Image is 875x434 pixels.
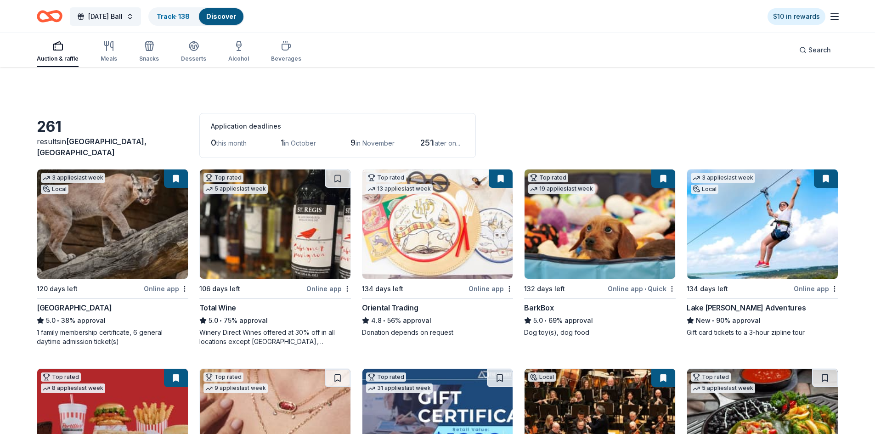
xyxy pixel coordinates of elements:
span: • [220,317,222,324]
span: 5.0 [533,315,543,326]
div: 134 days left [362,283,403,294]
div: Online app [794,283,838,294]
span: 251 [420,138,433,147]
div: Total Wine [199,302,236,313]
div: Local [691,185,718,194]
div: Top rated [203,372,243,382]
div: 3 applies last week [691,173,755,183]
div: 106 days left [199,283,240,294]
a: Image for BarkBoxTop rated19 applieslast week132 days leftOnline app•QuickBarkBox5.0•69% approval... [524,169,676,337]
span: [DATE] Ball [88,11,123,22]
div: [GEOGRAPHIC_DATA] [37,302,112,313]
div: Snacks [139,55,159,62]
div: Local [41,185,68,194]
span: in [37,137,147,157]
span: 5.0 [46,315,56,326]
button: Search [792,41,838,59]
span: [GEOGRAPHIC_DATA], [GEOGRAPHIC_DATA] [37,137,147,157]
div: 9 applies last week [203,383,268,393]
a: Image for Oriental TradingTop rated13 applieslast week134 days leftOnline appOriental Trading4.8•... [362,169,514,337]
div: 13 applies last week [366,184,433,194]
img: Image for BarkBox [525,169,675,279]
div: BarkBox [524,302,553,313]
div: 3 applies last week [41,173,105,183]
div: 90% approval [687,315,838,326]
span: 9 [350,138,356,147]
span: 5.0 [209,315,218,326]
a: Track· 138 [157,12,190,20]
span: 1 [281,138,284,147]
button: Snacks [139,37,159,67]
span: later on... [433,139,460,147]
div: Meals [101,55,117,62]
span: • [712,317,715,324]
div: Donation depends on request [362,328,514,337]
img: Image for Houston Zoo [37,169,188,279]
div: 31 applies last week [366,383,433,393]
div: Top rated [691,372,731,382]
span: 4.8 [371,315,382,326]
div: 19 applies last week [528,184,595,194]
div: 38% approval [37,315,188,326]
div: Application deadlines [211,121,464,132]
div: results [37,136,188,158]
div: Local [528,372,556,382]
div: Top rated [366,372,406,382]
div: Top rated [528,173,568,182]
button: [DATE] Ball [70,7,141,26]
a: Home [37,6,62,27]
div: Alcohol [228,55,249,62]
span: • [383,317,385,324]
div: Winery Direct Wines offered at 30% off in all locations except [GEOGRAPHIC_DATA], [GEOGRAPHIC_DAT... [199,328,351,346]
div: 5 applies last week [203,184,268,194]
img: Image for Oriental Trading [362,169,513,279]
div: 69% approval [524,315,676,326]
span: • [545,317,547,324]
div: Top rated [203,173,243,182]
div: 120 days left [37,283,78,294]
div: 1 family membership certificate, 6 general daytime admission ticket(s) [37,328,188,346]
span: New [696,315,711,326]
a: Image for Total WineTop rated5 applieslast week106 days leftOnline appTotal Wine5.0•75% approvalW... [199,169,351,346]
span: in October [284,139,316,147]
div: 261 [37,118,188,136]
button: Beverages [271,37,301,67]
button: Desserts [181,37,206,67]
div: 5 applies last week [691,383,755,393]
div: Online app [306,283,351,294]
div: Beverages [271,55,301,62]
div: Lake [PERSON_NAME] Adventures [687,302,806,313]
span: this month [216,139,247,147]
button: Meals [101,37,117,67]
button: Auction & raffle [37,37,79,67]
div: Online app [144,283,188,294]
a: Image for Lake Travis Zipline Adventures3 applieslast weekLocal134 days leftOnline appLake [PERSO... [687,169,838,337]
div: Gift card tickets to a 3-hour zipline tour [687,328,838,337]
div: Top rated [366,173,406,182]
div: Dog toy(s), dog food [524,328,676,337]
span: 0 [211,138,216,147]
img: Image for Total Wine [200,169,350,279]
div: Online app [469,283,513,294]
div: 132 days left [524,283,565,294]
a: Discover [206,12,236,20]
a: Image for Houston Zoo3 applieslast weekLocal120 days leftOnline app[GEOGRAPHIC_DATA]5.0•38% appro... [37,169,188,346]
div: 134 days left [687,283,728,294]
button: Track· 138Discover [148,7,244,26]
div: 75% approval [199,315,351,326]
span: • [57,317,59,324]
a: $10 in rewards [768,8,825,25]
div: 8 applies last week [41,383,105,393]
span: • [644,285,646,293]
div: Top rated [41,372,81,382]
img: Image for Lake Travis Zipline Adventures [687,169,838,279]
div: Oriental Trading [362,302,418,313]
div: Auction & raffle [37,55,79,62]
div: 56% approval [362,315,514,326]
div: Desserts [181,55,206,62]
span: in November [356,139,395,147]
div: Online app Quick [608,283,676,294]
span: Search [808,45,831,56]
button: Alcohol [228,37,249,67]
